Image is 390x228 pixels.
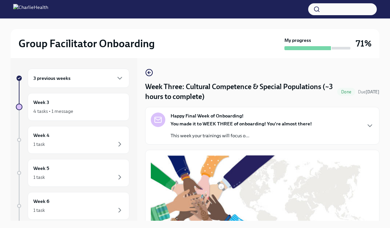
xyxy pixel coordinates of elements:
strong: My progress [284,37,311,44]
div: 1 task [33,141,45,147]
strong: You made it to WEEK THREE of onboarding! You're almost there! [171,121,312,127]
span: September 23rd, 2025 09:00 [358,89,379,95]
a: Week 61 task [16,192,129,220]
div: 4 tasks • 1 message [33,108,73,114]
div: 1 task [33,207,45,213]
h4: Week Three: Cultural Competence & Special Populations (~3 hours to complete) [145,82,335,102]
span: Done [337,89,355,94]
h6: Week 4 [33,132,49,139]
h6: Week 5 [33,165,49,172]
strong: Happy Final Week of Onboarding! [171,113,244,119]
strong: [DATE] [366,89,379,94]
h2: Group Facilitator Onboarding [18,37,155,50]
a: Week 34 tasks • 1 message [16,93,129,121]
span: Due [358,89,379,94]
a: Week 41 task [16,126,129,154]
img: CharlieHealth [13,4,48,15]
h6: Week 3 [33,99,49,106]
div: 1 task [33,174,45,180]
h6: Week 6 [33,198,49,205]
h3: 71% [356,38,372,49]
p: This week your trainings will focus o... [171,132,312,139]
div: 3 previous weeks [28,69,129,88]
a: Week 51 task [16,159,129,187]
h6: 3 previous weeks [33,75,71,82]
